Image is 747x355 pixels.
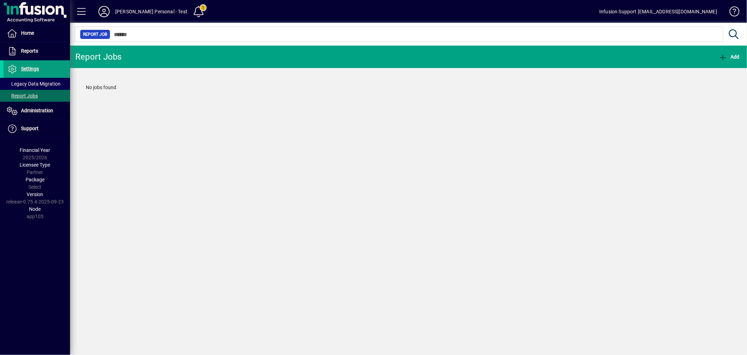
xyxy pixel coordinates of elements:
[7,93,38,99] span: Report Jobs
[93,5,115,18] button: Profile
[4,42,70,60] a: Reports
[26,177,44,182] span: Package
[115,6,187,17] div: [PERSON_NAME] Personal - Test
[79,77,738,98] div: No jobs found
[21,48,38,54] span: Reports
[21,66,39,72] span: Settings
[21,108,53,113] span: Administration
[724,1,738,24] a: Knowledge Base
[717,51,741,63] button: Add
[4,102,70,120] a: Administration
[20,147,50,153] span: Financial Year
[21,30,34,36] span: Home
[719,54,740,60] span: Add
[21,126,39,131] span: Support
[4,90,70,102] a: Report Jobs
[20,162,50,168] span: Licensee Type
[4,78,70,90] a: Legacy Data Migration
[29,206,41,212] span: Node
[4,120,70,138] a: Support
[83,31,107,38] span: Report Job
[599,6,717,17] div: Infusion Support [EMAIL_ADDRESS][DOMAIN_NAME]
[4,25,70,42] a: Home
[7,81,61,87] span: Legacy Data Migration
[27,192,43,197] span: Version
[75,51,122,62] div: Report Jobs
